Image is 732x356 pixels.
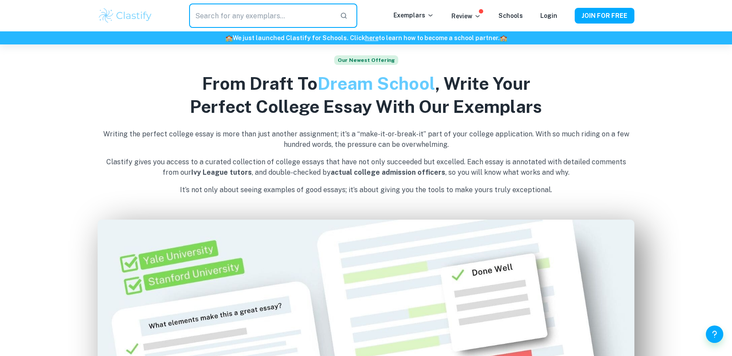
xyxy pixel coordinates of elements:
[706,325,723,343] button: Help and Feedback
[500,34,507,41] span: 🏫
[331,168,445,176] b: actual college admission officers
[451,11,481,21] p: Review
[365,34,379,41] a: here
[189,3,333,28] input: Search for any exemplars...
[540,12,557,19] a: Login
[98,157,634,178] p: Clastify gives you access to a curated collection of college essays that have not only succeeded ...
[575,8,634,24] button: JOIN FOR FREE
[98,129,634,150] p: Writing the perfect college essay is more than just another assignment; it's a “make-it-or-break-...
[98,185,634,195] p: It’s not only about seeing examples of good essays; it’s about giving you the tools to make yours...
[334,55,398,65] span: Our Newest Offering
[2,33,730,43] h6: We just launched Clastify for Schools. Click to learn how to become a school partner.
[393,10,434,20] p: Exemplars
[498,12,523,19] a: Schools
[191,168,252,176] b: Ivy League tutors
[318,73,435,94] span: Dream School
[98,7,153,24] img: Clastify logo
[225,34,233,41] span: 🏫
[98,72,634,119] h2: From Draft To , Write Your Perfect College Essay With Our Exemplars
